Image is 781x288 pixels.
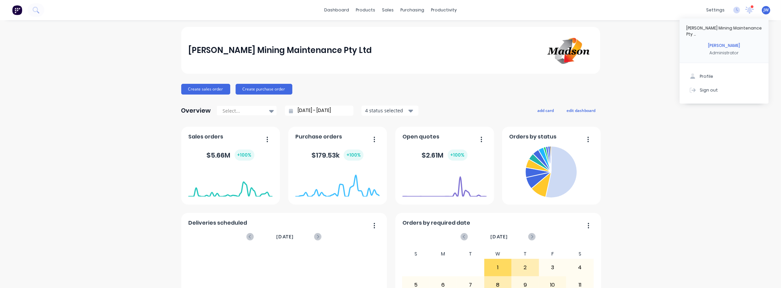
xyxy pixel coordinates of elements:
[457,249,484,259] div: T
[509,133,556,141] span: Orders by status
[402,249,430,259] div: S
[567,259,593,276] div: 4
[563,106,600,115] button: edit dashboard
[365,107,407,114] div: 4 status selected
[448,150,468,161] div: + 100 %
[680,70,769,83] button: Profile
[539,249,567,259] div: F
[764,7,769,13] span: JW
[484,249,512,259] div: W
[680,83,769,97] button: Sign out
[344,150,363,161] div: + 100 %
[512,259,539,276] div: 2
[188,44,372,57] div: [PERSON_NAME] Mining Maintenance Pty Ltd
[352,5,379,15] div: products
[708,43,740,49] div: [PERSON_NAME]
[397,5,428,15] div: purchasing
[686,25,762,37] div: [PERSON_NAME] Mining Maintenance Pty ...
[207,150,254,161] div: $ 5.66M
[402,133,439,141] span: Open quotes
[422,150,468,161] div: $ 2.61M
[361,106,419,116] button: 4 status selected
[321,5,352,15] a: dashboard
[700,87,718,93] div: Sign out
[276,233,294,240] span: [DATE]
[12,5,22,15] img: Factory
[700,73,713,79] div: Profile
[181,104,211,117] div: Overview
[710,50,739,56] div: Administrator
[485,259,511,276] div: 1
[311,150,363,161] div: $ 179.53k
[235,150,254,161] div: + 100 %
[511,249,539,259] div: T
[181,84,230,95] button: Create sales order
[539,259,566,276] div: 3
[430,249,457,259] div: M
[533,106,558,115] button: add card
[566,249,594,259] div: S
[490,233,508,240] span: [DATE]
[428,5,460,15] div: productivity
[703,5,728,15] div: settings
[379,5,397,15] div: sales
[295,133,342,141] span: Purchase orders
[188,133,223,141] span: Sales orders
[546,35,593,66] img: Madson Mining Maintenance Pty Ltd
[236,84,292,95] button: Create purchase order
